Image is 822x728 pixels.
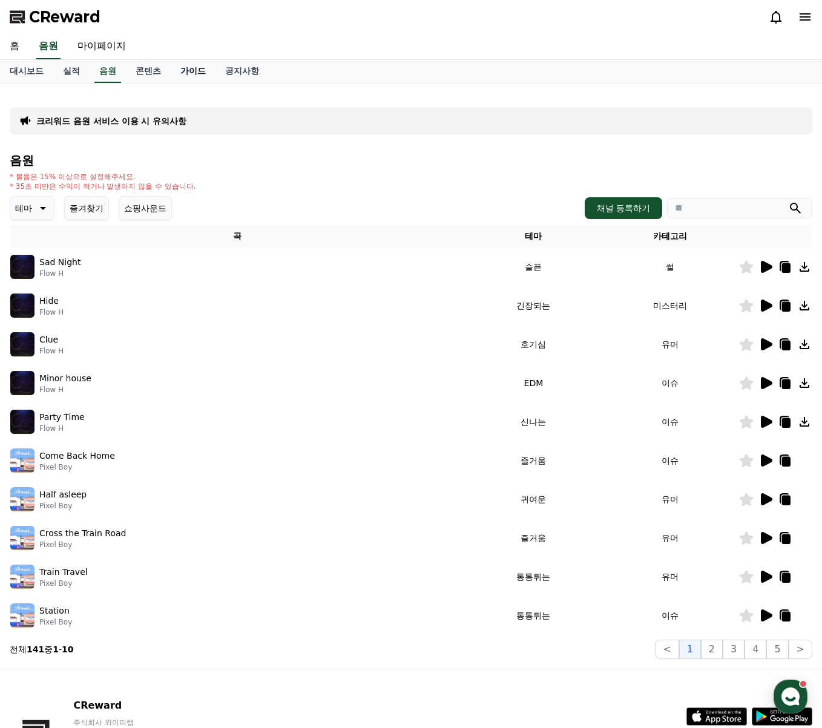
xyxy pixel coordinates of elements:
[602,325,738,364] td: 유머
[465,225,602,248] th: 테마
[10,196,54,220] button: 테마
[766,640,788,659] button: 5
[36,115,186,127] a: 크리워드 음원 서비스 이용 시 유의사항
[39,411,85,424] p: Party Time
[39,295,59,307] p: Hide
[215,60,269,83] a: 공지사항
[10,255,35,279] img: music
[465,519,602,557] td: 즐거움
[126,60,171,83] a: 콘텐츠
[465,248,602,286] td: 슬픈
[679,640,701,659] button: 1
[39,269,81,278] p: Flow H
[39,566,88,579] p: Train Travel
[10,154,812,167] h4: 음원
[39,488,87,501] p: Half asleep
[602,596,738,635] td: 이슈
[602,248,738,286] td: 썰
[39,385,91,395] p: Flow H
[36,34,61,59] a: 음원
[10,371,35,395] img: music
[111,402,125,412] span: 대화
[10,293,35,318] img: music
[465,596,602,635] td: 통통튀는
[39,333,58,346] p: Clue
[171,60,215,83] a: 가이드
[10,182,196,191] p: * 35초 미만은 수익이 적거나 발생하지 않을 수 있습니다.
[465,557,602,596] td: 통통튀는
[39,424,85,433] p: Flow H
[39,450,115,462] p: Come Back Home
[38,402,45,412] span: 홈
[602,364,738,402] td: 이슈
[39,605,70,617] p: Station
[53,60,90,83] a: 실적
[39,462,115,472] p: Pixel Boy
[39,501,87,511] p: Pixel Boy
[10,487,35,511] img: music
[10,448,35,473] img: music
[29,7,100,27] span: CReward
[701,640,723,659] button: 2
[10,565,35,589] img: music
[39,579,88,588] p: Pixel Boy
[602,557,738,596] td: 유머
[602,225,738,248] th: 카테고리
[94,60,121,83] a: 음원
[4,384,80,414] a: 홈
[119,196,172,220] button: 쇼핑사운드
[465,286,602,325] td: 긴장되는
[39,346,64,356] p: Flow H
[465,325,602,364] td: 호기심
[602,441,738,480] td: 이슈
[602,402,738,441] td: 이슈
[10,526,35,550] img: music
[602,286,738,325] td: 미스터리
[80,384,156,414] a: 대화
[39,372,91,385] p: Minor house
[465,364,602,402] td: EDM
[10,603,35,628] img: music
[10,172,196,182] p: * 볼륨은 15% 이상으로 설정해주세요.
[15,200,32,217] p: 테마
[39,307,64,317] p: Flow H
[39,540,126,549] p: Pixel Boy
[465,480,602,519] td: 귀여운
[602,519,738,557] td: 유머
[39,617,72,627] p: Pixel Boy
[73,698,221,713] p: CReward
[10,332,35,356] img: music
[64,196,109,220] button: 즐겨찾기
[723,640,745,659] button: 3
[465,441,602,480] td: 즐거움
[39,256,81,269] p: Sad Night
[10,7,100,27] a: CReward
[789,640,812,659] button: >
[585,197,662,219] button: 채널 등록하기
[655,640,679,659] button: <
[27,644,44,654] strong: 141
[73,718,221,727] p: 주식회사 와이피랩
[602,480,738,519] td: 유머
[465,402,602,441] td: 신나는
[53,644,59,654] strong: 1
[68,34,136,59] a: 마이페이지
[187,402,202,412] span: 설정
[745,640,766,659] button: 4
[10,410,35,434] img: music
[62,644,73,654] strong: 10
[156,384,232,414] a: 설정
[39,527,126,540] p: Cross the Train Road
[10,225,465,248] th: 곡
[10,643,74,655] p: 전체 중 -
